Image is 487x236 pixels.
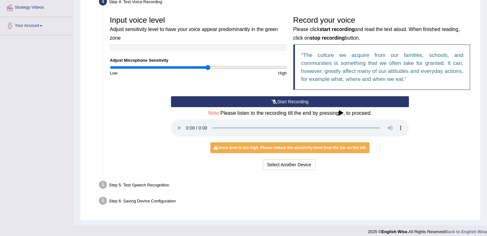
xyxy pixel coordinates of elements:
div: 2025 © All Rights Reserved [368,225,487,235]
a: Your Account [0,17,73,33]
div: Step 5: Test Speech Recognition [96,179,477,193]
span: Note: [208,110,220,116]
b: stop recording [310,35,345,41]
div: Step 6: Saving Device Configuration [96,195,477,209]
q: The culture we acquire from our families, schools, and communities is something that we often tak... [301,52,464,82]
a: Back to English Wise [445,229,487,234]
h3: Record your voice [293,16,470,41]
b: start recording [320,27,355,32]
div: High [198,70,290,76]
button: Select Another Device [263,159,315,170]
strong: English Wise. [381,229,408,234]
small: Adjust sensitivity level to have your voice appear predominantly in the green zone [110,27,278,40]
small: Please click and read the text aloud. When finished reading, click on button. [293,27,460,40]
div: Voice level is too high. Please reduce the sensitivity level from the bar on the left. [210,142,369,153]
label: Adjust Microphone Senstivity [110,57,168,63]
h3: Input voice level [110,16,287,41]
h4: Please listen to the recording till the end by pressing , to proceed. [171,110,409,116]
button: Start Recording [171,96,409,107]
div: Low [107,70,198,76]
